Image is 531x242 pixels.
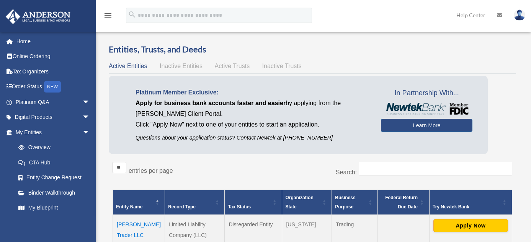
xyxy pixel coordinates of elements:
span: arrow_drop_down [82,110,98,125]
th: Record Type: Activate to sort [165,190,225,215]
a: Online Ordering [5,49,101,64]
i: search [128,10,136,19]
span: Entity Name [116,204,142,210]
div: Try Newtek Bank [433,202,500,211]
a: Tax Due Dates [11,215,98,231]
span: In Partnership With... [381,87,472,99]
p: Click "Apply Now" next to one of your entities to start an application. [136,119,369,130]
span: Tax Status [228,204,251,210]
a: Digital Productsarrow_drop_down [5,110,101,125]
th: Try Newtek Bank : Activate to sort [429,190,512,215]
th: Organization State: Activate to sort [282,190,332,215]
th: Entity Name: Activate to invert sorting [113,190,165,215]
span: Federal Return Due Date [385,195,418,210]
h3: Entities, Trusts, and Deeds [109,44,516,55]
a: Overview [11,140,94,155]
a: Tax Organizers [5,64,101,79]
label: entries per page [129,167,173,174]
a: My Entitiesarrow_drop_down [5,125,98,140]
span: Inactive Trusts [262,63,302,69]
p: by applying from the [PERSON_NAME] Client Portal. [136,98,369,119]
span: Active Entities [109,63,147,69]
label: Search: [336,169,357,175]
div: NEW [44,81,61,93]
th: Business Purpose: Activate to sort [332,190,378,215]
th: Federal Return Due Date: Activate to sort [378,190,430,215]
span: Active Trusts [215,63,250,69]
span: Record Type [168,204,196,210]
span: Inactive Entities [160,63,203,69]
span: Apply for business bank accounts faster and easier [136,100,286,106]
span: arrow_drop_down [82,94,98,110]
span: Business Purpose [335,195,355,210]
img: Anderson Advisors Platinum Portal [3,9,73,24]
p: Questions about your application status? Contact Newtek at [PHONE_NUMBER] [136,133,369,143]
button: Apply Now [433,219,508,232]
a: Home [5,34,101,49]
a: menu [103,13,113,20]
a: My Blueprint [11,200,98,216]
span: arrow_drop_down [82,125,98,140]
img: User Pic [514,10,525,21]
th: Tax Status: Activate to sort [225,190,282,215]
i: menu [103,11,113,20]
a: Learn More [381,119,472,132]
span: Organization State [285,195,313,210]
a: Platinum Q&Aarrow_drop_down [5,94,101,110]
a: Order StatusNEW [5,79,101,95]
a: Entity Change Request [11,170,98,185]
a: CTA Hub [11,155,98,170]
p: Platinum Member Exclusive: [136,87,369,98]
a: Binder Walkthrough [11,185,98,200]
img: NewtekBankLogoSM.png [385,103,469,115]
